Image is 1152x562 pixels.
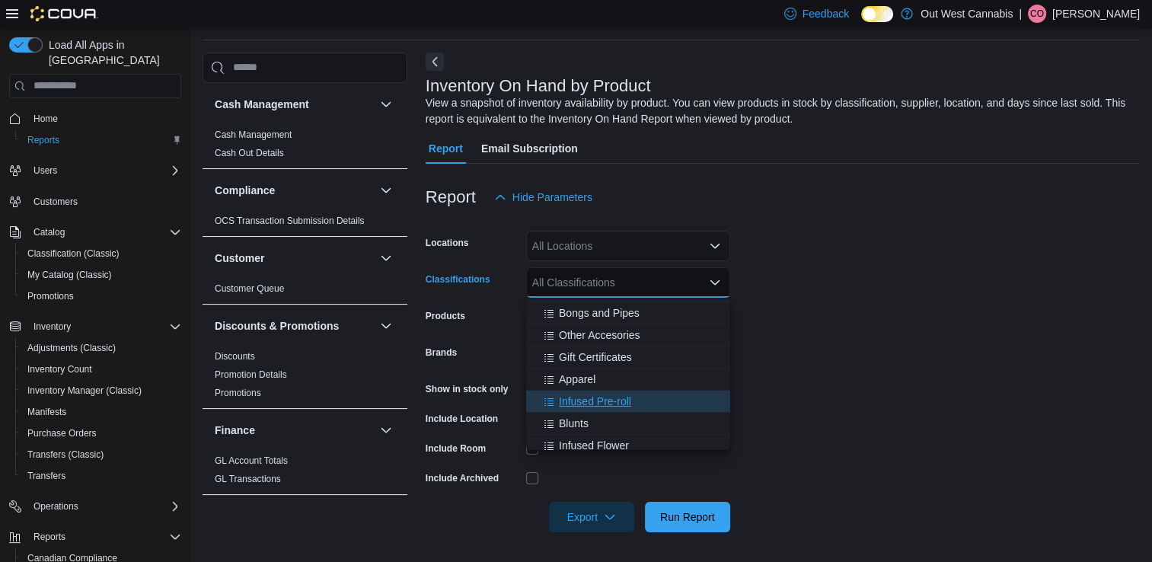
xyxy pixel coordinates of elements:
[27,497,181,516] span: Operations
[21,266,181,284] span: My Catalog (Classic)
[203,212,407,236] div: Compliance
[1028,5,1046,23] div: Chad O'Neill
[3,190,187,212] button: Customers
[526,324,730,346] button: Other Accesories
[1019,5,1022,23] p: |
[377,181,395,200] button: Compliance
[215,388,261,398] a: Promotions
[34,226,65,238] span: Catalog
[481,133,578,164] span: Email Subscription
[27,193,84,211] a: Customers
[27,318,181,336] span: Inventory
[549,502,634,532] button: Export
[215,251,264,266] h3: Customer
[3,160,187,181] button: Users
[34,113,58,125] span: Home
[429,133,463,164] span: Report
[15,359,187,380] button: Inventory Count
[215,369,287,380] a: Promotion Details
[377,317,395,335] button: Discounts & Promotions
[15,264,187,286] button: My Catalog (Classic)
[34,500,78,513] span: Operations
[3,316,187,337] button: Inventory
[27,406,66,418] span: Manifests
[426,413,498,425] label: Include Location
[203,452,407,494] div: Finance
[215,423,374,438] button: Finance
[215,183,275,198] h3: Compliance
[15,380,187,401] button: Inventory Manager (Classic)
[203,347,407,408] div: Discounts & Promotions
[21,360,98,378] a: Inventory Count
[215,283,284,295] span: Customer Queue
[215,369,287,381] span: Promotion Details
[203,279,407,304] div: Customer
[21,382,148,400] a: Inventory Manager (Classic)
[559,327,640,343] span: Other Accesories
[34,321,71,333] span: Inventory
[215,251,374,266] button: Customer
[215,473,281,485] span: GL Transactions
[426,77,651,95] h3: Inventory On Hand by Product
[21,266,118,284] a: My Catalog (Classic)
[426,310,465,322] label: Products
[27,497,85,516] button: Operations
[27,528,181,546] span: Reports
[21,339,122,357] a: Adjustments (Classic)
[559,305,640,321] span: Bongs and Pipes
[215,129,292,140] a: Cash Management
[645,502,730,532] button: Run Report
[488,182,598,212] button: Hide Parameters
[21,339,181,357] span: Adjustments (Classic)
[1052,5,1140,23] p: [PERSON_NAME]
[21,467,72,485] a: Transfers
[559,350,632,365] span: Gift Certificates
[21,445,181,464] span: Transfers (Classic)
[526,413,730,435] button: Blunts
[215,350,255,362] span: Discounts
[215,129,292,141] span: Cash Management
[15,129,187,151] button: Reports
[526,391,730,413] button: Infused Pre-roll
[27,223,71,241] button: Catalog
[559,372,595,387] span: Apparel
[15,444,187,465] button: Transfers (Classic)
[215,318,374,334] button: Discounts & Promotions
[803,6,849,21] span: Feedback
[27,109,181,128] span: Home
[43,37,181,68] span: Load All Apps in [GEOGRAPHIC_DATA]
[15,286,187,307] button: Promotions
[27,110,64,128] a: Home
[27,342,116,354] span: Adjustments (Classic)
[21,131,65,149] a: Reports
[215,474,281,484] a: GL Transactions
[426,442,486,455] label: Include Room
[559,416,589,431] span: Blunts
[34,196,78,208] span: Customers
[30,6,98,21] img: Cova
[3,496,187,517] button: Operations
[34,531,65,543] span: Reports
[215,351,255,362] a: Discounts
[27,427,97,439] span: Purchase Orders
[27,134,59,146] span: Reports
[15,243,187,264] button: Classification (Classic)
[215,216,365,226] a: OCS Transaction Submission Details
[861,22,862,23] span: Dark Mode
[512,190,592,205] span: Hide Parameters
[21,360,181,378] span: Inventory Count
[27,223,181,241] span: Catalog
[559,283,614,299] span: Integrations
[426,273,490,286] label: Classifications
[21,131,181,149] span: Reports
[215,387,261,399] span: Promotions
[559,394,631,409] span: Infused Pre-roll
[709,276,721,289] button: Close list of options
[526,435,730,457] button: Infused Flower
[426,472,499,484] label: Include Archived
[27,161,181,180] span: Users
[15,465,187,487] button: Transfers
[426,188,476,206] h3: Report
[426,95,1132,127] div: View a snapshot of inventory availability by product. You can view products in stock by classific...
[15,337,187,359] button: Adjustments (Classic)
